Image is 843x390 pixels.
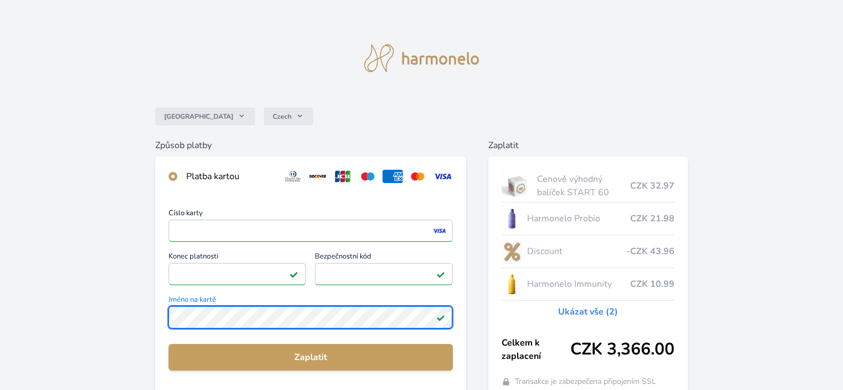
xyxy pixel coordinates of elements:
[502,172,533,200] img: start.jpg
[364,44,479,72] img: logo.svg
[502,336,570,363] span: Celkem k zaplacení
[168,306,452,328] input: Jméno na kartěPlatné pole
[155,139,466,152] h6: Způsob platby
[177,351,443,364] span: Zaplatit
[502,237,523,265] img: discount-lo.png
[630,179,675,193] span: CZK 32.97
[630,212,675,225] span: CZK 21.98
[432,170,453,183] img: visa.svg
[164,112,233,121] span: [GEOGRAPHIC_DATA]
[626,245,675,258] span: -CZK 43.96
[570,340,675,359] span: CZK 3,366.00
[320,266,447,282] iframe: Iframe pro bezpečnostní kód
[173,266,301,282] iframe: Iframe pro datum vypršení platnosti
[436,313,445,322] img: Platné pole
[315,253,452,263] span: Bezpečnostní kód
[502,205,523,232] img: CLEAN_PROBIO_se_stinem_x-lo.jpg
[186,170,274,183] div: Platba kartou
[168,296,452,306] span: Jméno na kartě
[273,112,292,121] span: Czech
[168,210,452,220] span: Číslo karty
[155,108,255,125] button: [GEOGRAPHIC_DATA]
[308,170,328,183] img: discover.svg
[407,170,428,183] img: mc.svg
[515,376,656,387] span: Transakce je zabezpečena připojením SSL
[527,212,630,225] span: Harmonelo Probio
[527,277,630,291] span: Harmonelo Immunity
[558,305,618,318] a: Ukázat vše (2)
[173,223,447,239] iframe: Iframe pro číslo karty
[264,108,313,125] button: Czech
[537,173,630,199] span: Cenově výhodný balíček START 60
[630,277,675,291] span: CZK 10.99
[168,253,306,263] span: Konec platnosti
[333,170,353,183] img: jcb.svg
[283,170,303,183] img: diners.svg
[168,344,452,371] button: Zaplatit
[289,270,298,278] img: Platné pole
[436,270,445,278] img: Platné pole
[382,170,403,183] img: amex.svg
[488,139,688,152] h6: Zaplatit
[357,170,378,183] img: maestro.svg
[502,270,523,298] img: IMMUNITY_se_stinem_x-lo.jpg
[527,245,626,258] span: Discount
[432,226,447,236] img: visa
